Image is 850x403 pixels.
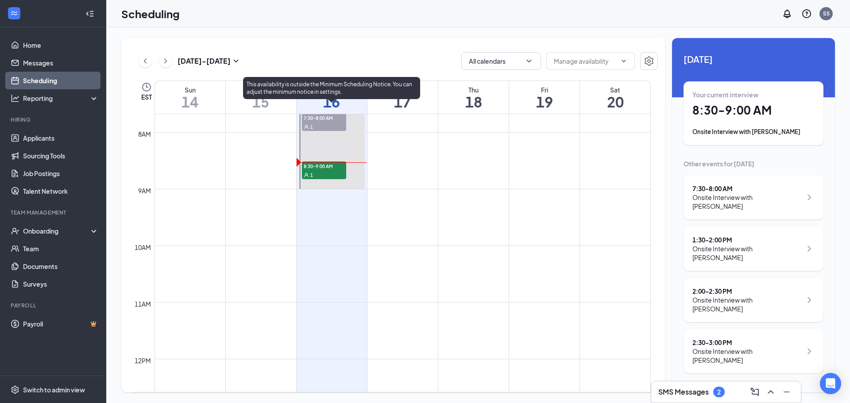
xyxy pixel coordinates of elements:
[11,302,97,309] div: Payroll
[23,129,99,147] a: Applicants
[692,103,815,118] h1: 8:30 - 9:00 AM
[692,296,802,313] div: Onsite Interview with [PERSON_NAME]
[644,56,654,66] svg: Settings
[11,94,19,103] svg: Analysis
[23,94,99,103] div: Reporting
[231,56,241,66] svg: SmallChevronDown
[509,81,580,114] a: September 19, 2025
[141,92,152,101] span: EST
[133,299,153,309] div: 11am
[304,173,309,178] svg: User
[580,94,650,109] h1: 20
[310,172,313,178] span: 1
[804,192,815,203] svg: ChevronRight
[226,85,296,94] div: Mon
[23,315,99,333] a: PayrollCrown
[692,235,802,244] div: 1:30 - 2:00 PM
[23,240,99,257] a: Team
[764,385,778,399] button: ChevronUp
[23,36,99,54] a: Home
[141,82,152,92] svg: Clock
[23,385,85,394] div: Switch to admin view
[11,116,97,123] div: Hiring
[620,58,627,65] svg: ChevronDown
[658,387,709,397] h3: SMS Messages
[781,387,792,397] svg: Minimize
[11,385,19,394] svg: Settings
[23,147,99,165] a: Sourcing Tools
[155,94,225,109] h1: 14
[23,257,99,275] a: Documents
[136,186,153,196] div: 9am
[11,226,19,235] svg: UserCheck
[804,243,815,254] svg: ChevronRight
[136,129,153,139] div: 8am
[121,6,180,21] h1: Scheduling
[580,85,650,94] div: Sat
[297,94,367,109] h1: 16
[692,127,815,136] div: Onsite Interview with [PERSON_NAME]
[141,56,150,66] svg: ChevronLeft
[438,81,509,114] a: September 18, 2025
[159,54,172,68] button: ChevronRight
[750,387,760,397] svg: ComposeMessage
[525,57,533,65] svg: ChevronDown
[692,338,802,347] div: 2:30 - 3:00 PM
[765,387,776,397] svg: ChevronUp
[133,356,153,365] div: 12pm
[178,56,231,66] h3: [DATE] - [DATE]
[367,94,438,109] h1: 17
[782,8,792,19] svg: Notifications
[226,81,296,114] a: September 15, 2025
[823,10,830,17] div: S5
[438,85,509,94] div: Thu
[801,8,812,19] svg: QuestionInfo
[692,287,802,296] div: 2:00 - 2:30 PM
[310,124,313,130] span: 1
[304,124,309,130] svg: User
[684,52,823,66] span: [DATE]
[509,94,580,109] h1: 19
[139,54,152,68] button: ChevronLeft
[640,52,658,70] button: Settings
[10,9,19,18] svg: WorkstreamLogo
[155,81,225,114] a: September 14, 2025
[717,388,721,396] div: 2
[461,52,541,70] button: All calendarsChevronDown
[23,226,91,235] div: Onboarding
[161,56,170,66] svg: ChevronRight
[748,385,762,399] button: ComposeMessage
[692,184,802,193] div: 7:30 - 8:00 AM
[155,85,225,94] div: Sun
[438,94,509,109] h1: 18
[226,94,296,109] h1: 15
[554,56,617,66] input: Manage availability
[580,81,650,114] a: September 20, 2025
[692,244,802,262] div: Onsite Interview with [PERSON_NAME]
[804,295,815,305] svg: ChevronRight
[804,346,815,357] svg: ChevronRight
[23,182,99,200] a: Talent Network
[243,77,420,99] div: This availability is outside the Minimum Scheduling Notice. You can adjust the minimum notice in ...
[23,165,99,182] a: Job Postings
[23,72,99,89] a: Scheduling
[23,54,99,72] a: Messages
[692,347,802,365] div: Onsite Interview with [PERSON_NAME]
[85,9,94,18] svg: Collapse
[684,159,823,168] div: Other events for [DATE]
[133,242,153,252] div: 10am
[11,209,97,216] div: Team Management
[302,161,346,170] span: 8:30-9:00 AM
[509,85,580,94] div: Fri
[692,193,802,211] div: Onsite Interview with [PERSON_NAME]
[780,385,794,399] button: Minimize
[820,373,841,394] div: Open Intercom Messenger
[302,113,346,122] span: 7:30-8:00 AM
[23,275,99,293] a: Surveys
[692,90,815,99] div: Your current interview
